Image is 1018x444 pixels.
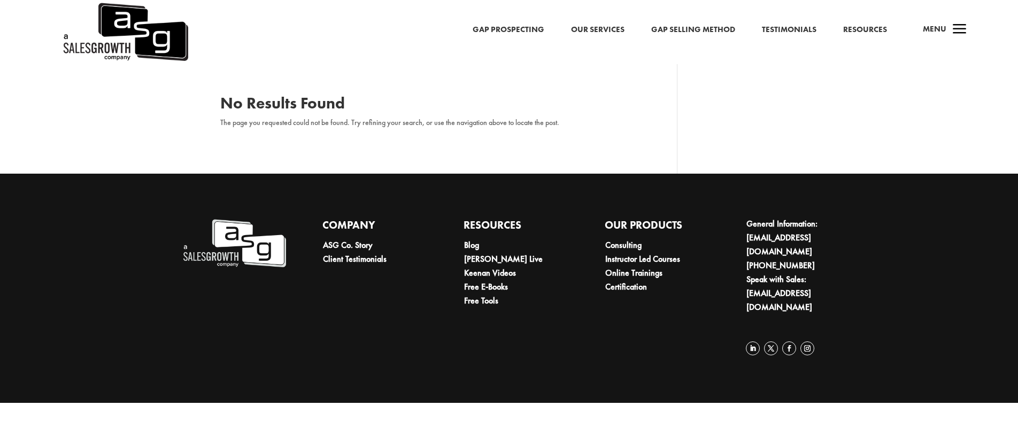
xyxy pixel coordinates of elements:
[746,217,850,259] li: General Information:
[571,23,624,37] a: Our Services
[220,95,645,116] h1: No Results Found
[464,239,479,251] a: Blog
[464,295,498,306] a: Free Tools
[746,260,815,271] a: [PHONE_NUMBER]
[764,341,778,355] a: Follow on X
[746,232,812,257] a: [EMAIL_ADDRESS][DOMAIN_NAME]
[473,23,544,37] a: Gap Prospecting
[605,239,642,251] a: Consulting
[464,217,568,238] h4: Resources
[323,253,387,264] a: Client Testimonials
[746,341,760,355] a: Follow on LinkedIn
[746,287,812,313] a: [EMAIL_ADDRESS][DOMAIN_NAME]
[762,23,816,37] a: Testimonials
[605,281,647,292] a: Certification
[843,23,887,37] a: Resources
[651,23,735,37] a: Gap Selling Method
[182,217,286,270] img: A Sales Growth Company
[323,239,373,251] a: ASG Co. Story
[322,217,427,238] h4: Company
[464,253,543,264] a: [PERSON_NAME] Live
[464,281,508,292] a: Free E-Books
[605,267,662,278] a: Online Trainings
[605,253,680,264] a: Instructor Led Courses
[782,341,796,355] a: Follow on Facebook
[746,272,850,314] li: Speak with Sales:
[220,116,645,129] p: The page you requested could not be found. Try refining your search, or use the navigation above ...
[605,217,709,238] h4: Our Products
[800,341,814,355] a: Follow on Instagram
[464,267,516,278] a: Keenan Videos
[923,24,946,34] span: Menu
[949,19,970,41] span: a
